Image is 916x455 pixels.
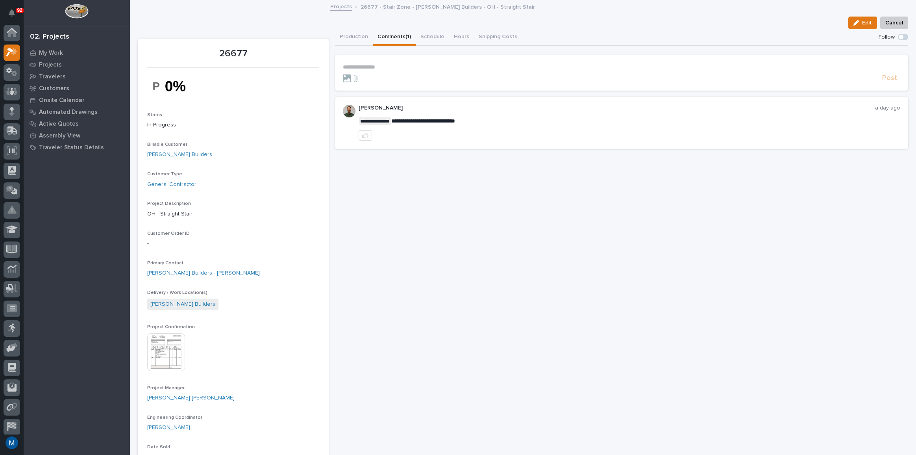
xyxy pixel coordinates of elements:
[416,29,449,46] button: Schedule
[4,435,20,451] button: users-avatar
[24,94,130,106] a: Onsite Calendar
[879,34,895,41] p: Follow
[147,180,196,189] a: General Contractor
[373,29,416,46] button: Comments (1)
[24,82,130,94] a: Customers
[147,142,187,147] span: Billable Customer
[147,150,212,159] a: [PERSON_NAME] Builders
[880,17,908,29] button: Cancel
[39,121,79,128] p: Active Quotes
[150,300,215,308] a: [PERSON_NAME] Builders
[343,105,355,117] img: AATXAJw4slNr5ea0WduZQVIpKGhdapBAGQ9xVsOeEvl5=s96-c
[147,240,319,248] p: -
[39,85,69,92] p: Customers
[882,74,897,83] span: Post
[359,130,372,141] button: like this post
[147,415,202,420] span: Engineering Coordinator
[359,105,875,111] p: [PERSON_NAME]
[147,72,206,100] img: pZPol6i9Y1H3nJtfCsJ5bFMUDOUKWPJKvZh0wMoZBEA
[147,48,319,59] p: 26677
[24,130,130,141] a: Assembly View
[30,33,69,41] div: 02. Projects
[147,113,162,117] span: Status
[474,29,522,46] button: Shipping Costs
[885,18,903,28] span: Cancel
[147,394,235,402] a: [PERSON_NAME] [PERSON_NAME]
[17,7,22,13] p: 92
[147,231,190,236] span: Customer Order ID
[147,210,319,218] p: OH - Straight Stair
[147,423,190,432] a: [PERSON_NAME]
[24,141,130,153] a: Traveler Status Details
[39,61,62,69] p: Projects
[147,261,183,266] span: Primary Contact
[361,2,535,11] p: 26677 - Stair Zone - [PERSON_NAME] Builders - OH - Straight Stair
[147,172,182,176] span: Customer Type
[147,386,185,390] span: Project Manager
[147,445,170,449] span: Date Sold
[147,121,319,129] p: In Progress
[24,47,130,59] a: My Work
[24,106,130,118] a: Automated Drawings
[875,105,900,111] p: a day ago
[335,29,373,46] button: Production
[879,74,900,83] button: Post
[65,4,88,19] img: Workspace Logo
[10,9,20,22] div: Notifications92
[24,71,130,82] a: Travelers
[449,29,474,46] button: Hours
[147,201,191,206] span: Project Description
[147,325,195,329] span: Project Confirmation
[24,118,130,130] a: Active Quotes
[39,73,66,80] p: Travelers
[862,19,872,26] span: Edit
[147,290,207,295] span: Delivery / Work Location(s)
[39,109,98,116] p: Automated Drawings
[39,144,104,151] p: Traveler Status Details
[39,50,63,57] p: My Work
[39,132,80,139] p: Assembly View
[848,17,877,29] button: Edit
[330,2,352,11] a: Projects
[4,5,20,21] button: Notifications
[24,59,130,71] a: Projects
[39,97,85,104] p: Onsite Calendar
[147,269,260,277] a: [PERSON_NAME] Builders - [PERSON_NAME]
